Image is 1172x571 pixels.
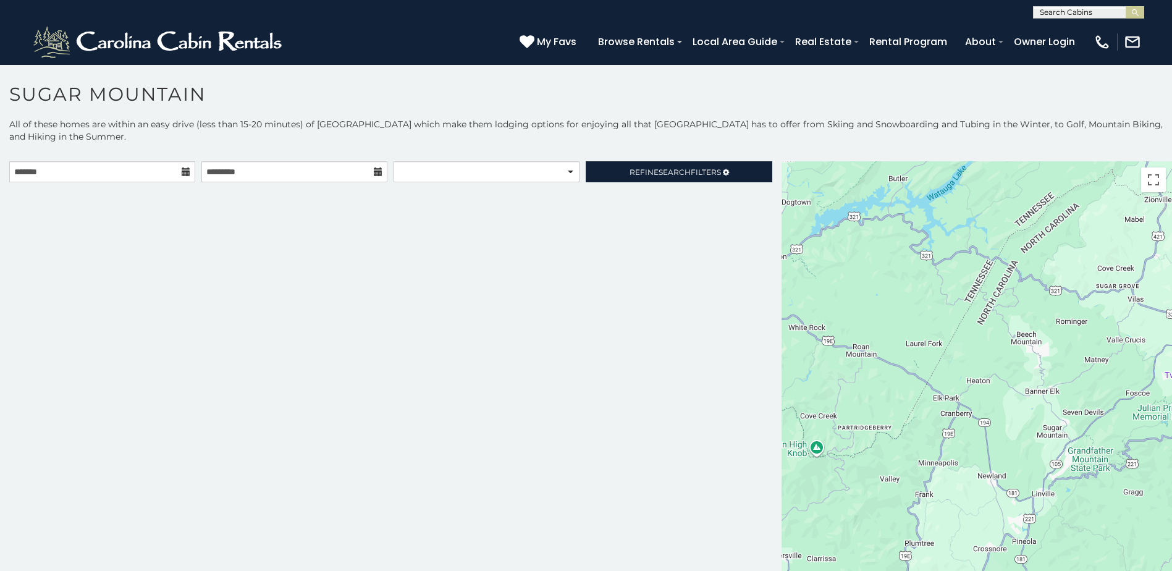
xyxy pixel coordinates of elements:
[686,31,783,53] a: Local Area Guide
[1141,167,1166,192] button: Toggle fullscreen view
[1008,31,1081,53] a: Owner Login
[1124,33,1141,51] img: mail-regular-white.png
[537,34,576,49] span: My Favs
[630,167,721,177] span: Refine Filters
[659,167,691,177] span: Search
[789,31,858,53] a: Real Estate
[592,31,681,53] a: Browse Rentals
[520,34,580,50] a: My Favs
[586,161,772,182] a: RefineSearchFilters
[31,23,287,61] img: White-1-2.png
[1094,33,1111,51] img: phone-regular-white.png
[863,31,953,53] a: Rental Program
[959,31,1002,53] a: About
